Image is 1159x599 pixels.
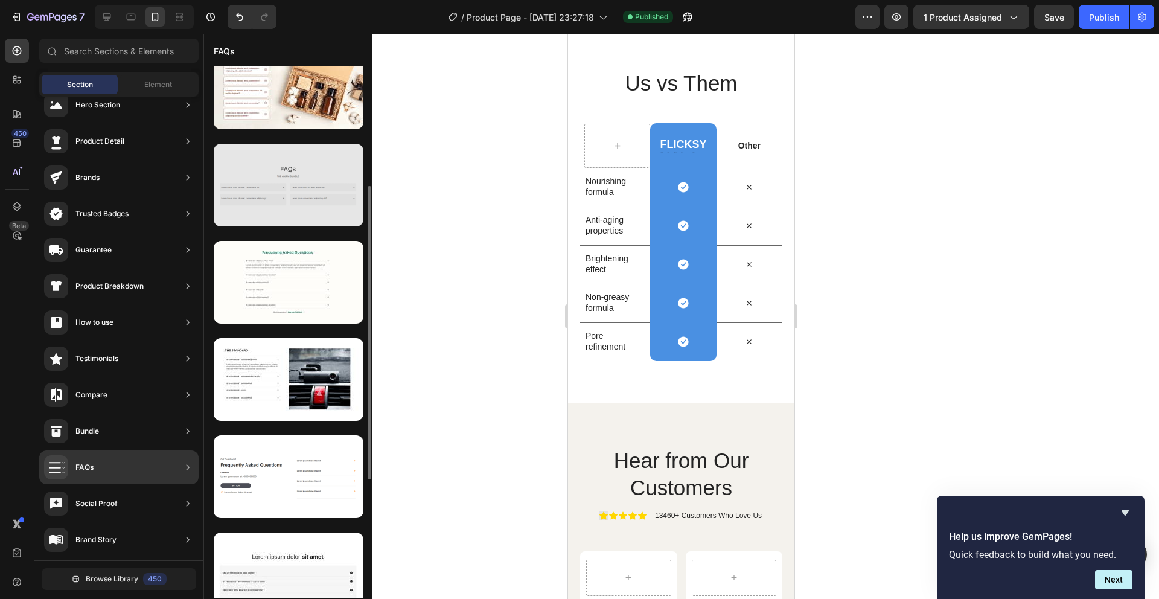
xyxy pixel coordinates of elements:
div: 450 [143,573,167,585]
h2: Help us improve GemPages! [949,530,1132,544]
span: / [461,11,464,24]
div: Social Proof [75,498,118,510]
div: Undo/Redo [228,5,276,29]
span: Save [1044,12,1064,22]
button: Save [1034,5,1074,29]
div: How to use [75,316,113,328]
div: Testimonials [75,353,118,365]
div: Compare [75,389,107,401]
div: Help us improve GemPages! [949,505,1132,589]
div: Trusted Badges [75,208,129,220]
button: 7 [5,5,90,29]
button: Next question [1095,570,1132,589]
div: Publish [1089,11,1119,24]
span: Browse Library [86,574,138,585]
div: Product Detail [75,135,124,147]
div: Brand Story [75,534,117,546]
div: Guarantee [75,244,112,256]
div: Beta [9,221,29,231]
div: Brands [75,171,100,184]
span: Product Page - [DATE] 23:27:18 [467,11,594,24]
div: Product Breakdown [75,280,144,292]
div: FAQs [75,461,94,473]
div: 450 [11,129,29,138]
input: Search Sections & Elements [39,39,199,63]
span: Published [635,11,668,22]
button: Publish [1079,5,1129,29]
button: 1 product assigned [913,5,1029,29]
button: Hide survey [1118,505,1132,520]
button: Browse Library450 [42,568,196,590]
span: Section [67,79,93,90]
span: 1 product assigned [924,11,1002,24]
div: Bundle [75,425,99,437]
iframe: Design area [568,34,794,599]
span: Element [144,79,172,90]
div: Hero Section [75,99,120,111]
p: 7 [79,10,85,24]
p: Quick feedback to build what you need. [949,549,1132,560]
